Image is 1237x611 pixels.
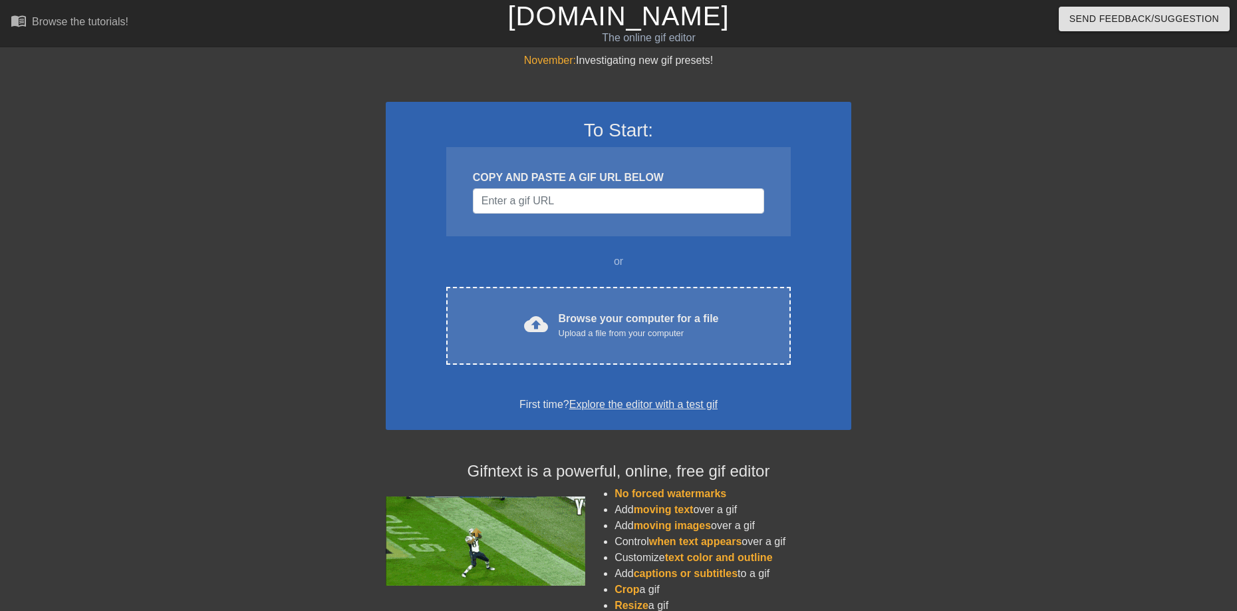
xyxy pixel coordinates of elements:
[615,600,648,611] span: Resize
[615,502,851,518] li: Add over a gif
[665,552,773,563] span: text color and outline
[634,568,738,579] span: captions or subtitles
[507,1,729,31] a: [DOMAIN_NAME]
[32,16,128,27] div: Browse the tutorials!
[403,119,834,142] h3: To Start:
[559,311,719,340] div: Browse your computer for a file
[524,312,548,336] span: cloud_upload
[615,584,639,595] span: Crop
[11,13,128,33] a: Browse the tutorials!
[1059,7,1230,31] button: Send Feedback/Suggestion
[386,53,851,69] div: Investigating new gif presets!
[615,582,851,598] li: a gif
[524,55,576,66] span: November:
[634,520,711,531] span: moving images
[386,497,585,586] img: football_small.gif
[559,327,719,340] div: Upload a file from your computer
[634,504,694,515] span: moving text
[11,13,27,29] span: menu_book
[649,536,742,547] span: when text appears
[473,188,764,214] input: Username
[420,254,817,270] div: or
[403,397,834,413] div: First time?
[615,488,726,499] span: No forced watermarks
[569,399,718,410] a: Explore the editor with a test gif
[615,566,851,582] li: Add to a gif
[615,518,851,534] li: Add over a gif
[1069,11,1219,27] span: Send Feedback/Suggestion
[615,550,851,566] li: Customize
[386,462,851,481] h4: Gifntext is a powerful, online, free gif editor
[615,534,851,550] li: Control over a gif
[473,170,764,186] div: COPY AND PASTE A GIF URL BELOW
[419,30,879,46] div: The online gif editor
